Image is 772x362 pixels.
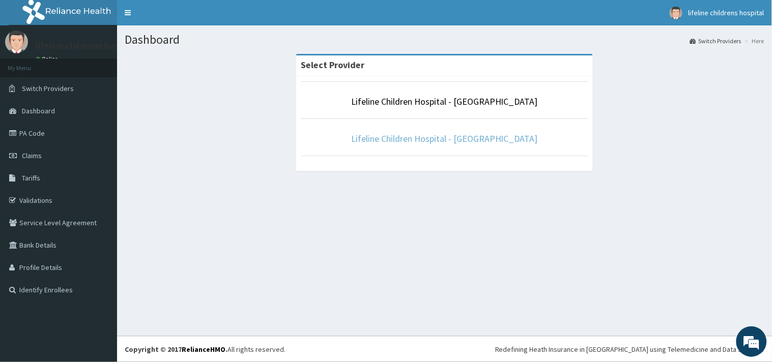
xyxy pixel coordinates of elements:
div: Minimize live chat window [167,5,191,29]
span: lifeline childrens hospital [689,8,764,17]
span: We're online! [59,113,140,216]
a: Online [36,55,60,63]
strong: Copyright © 2017 . [125,345,227,354]
a: Lifeline Children Hospital - [GEOGRAPHIC_DATA] [351,133,538,144]
a: Switch Providers [690,37,741,45]
img: User Image [670,7,682,19]
h1: Dashboard [125,33,764,46]
strong: Select Provider [301,59,365,71]
img: d_794563401_company_1708531726252_794563401 [19,51,41,76]
p: lifeline childrens hospital [36,41,137,50]
footer: All rights reserved. [117,336,772,362]
img: User Image [5,31,28,53]
a: RelianceHMO [182,345,225,354]
span: Switch Providers [22,84,74,93]
div: Chat with us now [53,57,171,70]
textarea: Type your message and hit 'Enter' [5,248,194,284]
span: Claims [22,151,42,160]
li: Here [742,37,764,45]
div: Redefining Heath Insurance in [GEOGRAPHIC_DATA] using Telemedicine and Data Science! [495,344,764,354]
span: Tariffs [22,173,40,183]
a: Lifeline Children Hospital - [GEOGRAPHIC_DATA] [351,96,538,107]
span: Dashboard [22,106,55,115]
